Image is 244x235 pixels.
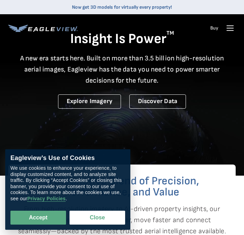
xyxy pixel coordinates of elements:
[10,154,125,162] div: Eagleview’s Use of Cookies
[10,211,66,225] button: Accept
[16,53,228,86] p: A new era starts here. Built on more than 3.5 billion high-resolution aerial images, Eagleview ha...
[58,94,121,109] a: Explore Imagery
[10,166,125,202] div: We use cookies to enhance your experience, to display customized content, and to analyze site tra...
[210,25,218,31] a: Buy
[70,211,125,225] button: Close
[129,94,186,109] a: Discover Data
[72,4,172,10] a: Now get 3D models for virtually every property!
[27,196,65,202] a: Privacy Policies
